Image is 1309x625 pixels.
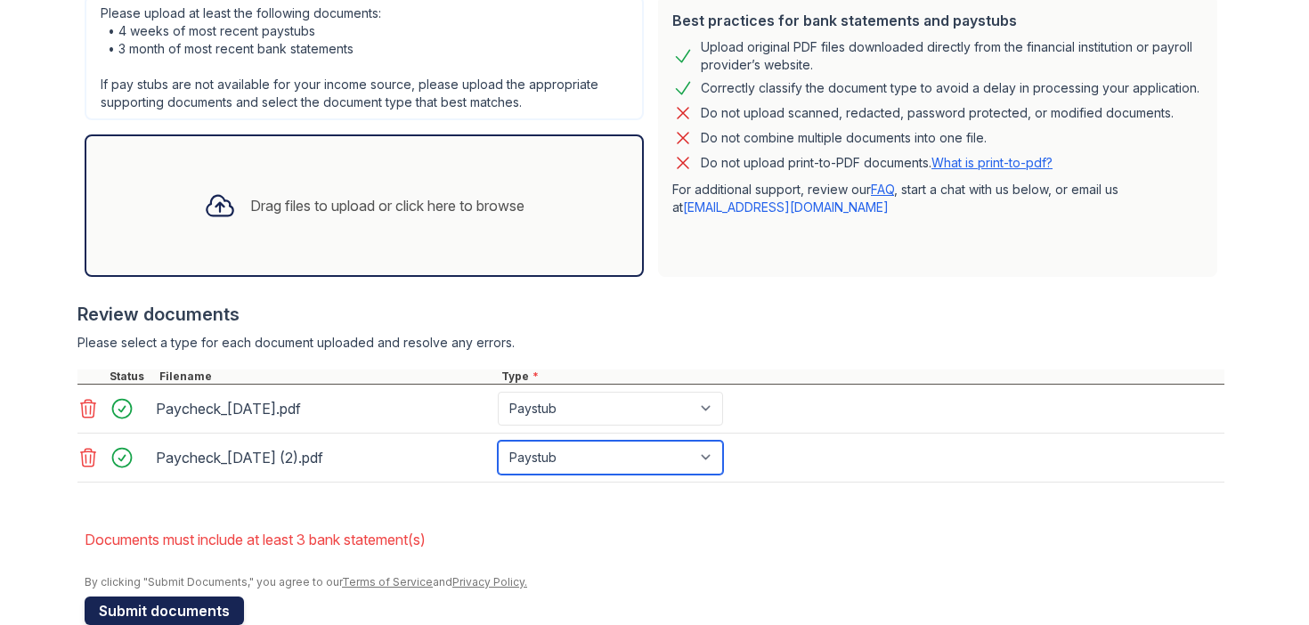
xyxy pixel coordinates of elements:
[85,597,244,625] button: Submit documents
[85,522,1224,557] li: Documents must include at least 3 bank statement(s)
[701,154,1053,172] p: Do not upload print-to-PDF documents.
[250,195,524,216] div: Drag files to upload or click here to browse
[672,181,1203,216] p: For additional support, review our , start a chat with us below, or email us at
[156,443,491,472] div: Paycheck_[DATE] (2).pdf
[77,334,1224,352] div: Please select a type for each document uploaded and resolve any errors.
[498,369,1224,384] div: Type
[701,77,1199,99] div: Correctly classify the document type to avoid a delay in processing your application.
[672,10,1203,31] div: Best practices for bank statements and paystubs
[871,182,894,197] a: FAQ
[931,155,1053,170] a: What is print-to-pdf?
[156,394,491,423] div: Paycheck_[DATE].pdf
[701,102,1174,124] div: Do not upload scanned, redacted, password protected, or modified documents.
[106,369,156,384] div: Status
[77,302,1224,327] div: Review documents
[85,575,1224,589] div: By clicking "Submit Documents," you agree to our and
[156,369,498,384] div: Filename
[452,575,527,588] a: Privacy Policy.
[701,127,987,149] div: Do not combine multiple documents into one file.
[342,575,433,588] a: Terms of Service
[683,199,889,215] a: [EMAIL_ADDRESS][DOMAIN_NAME]
[701,38,1203,74] div: Upload original PDF files downloaded directly from the financial institution or payroll provider’...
